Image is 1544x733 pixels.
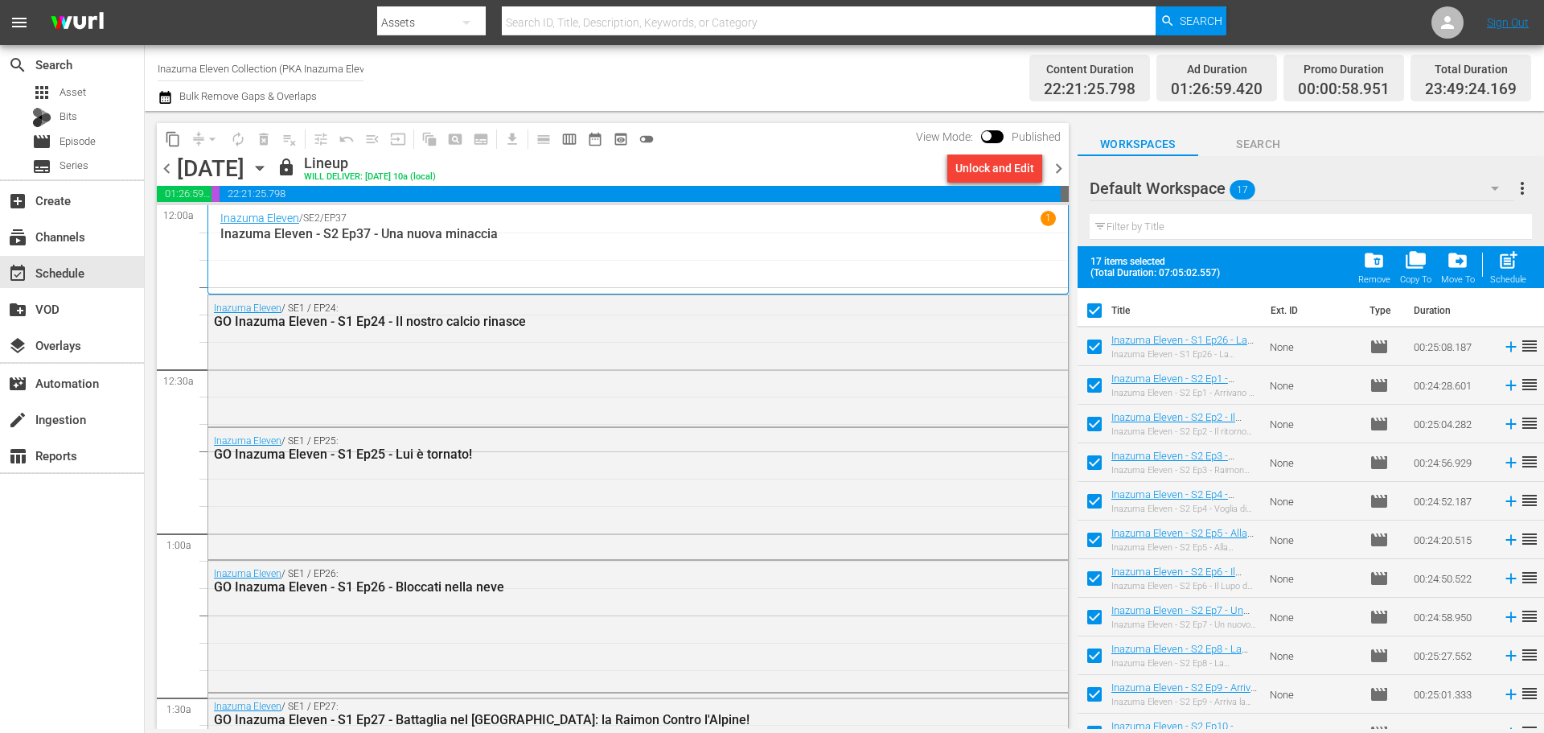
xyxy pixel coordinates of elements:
[277,126,302,152] span: Clear Lineup
[60,158,88,174] span: Series
[1111,388,1257,398] div: Inazuma Eleven - S2 Ep1 - Arrivano gli alieni!
[1513,169,1532,208] button: more_vert
[1263,327,1363,366] td: None
[1090,256,1227,267] span: 17 items selected
[1407,443,1496,482] td: 00:24:56.929
[214,435,281,447] a: Inazuma Eleven
[1502,454,1520,472] svg: Add to Schedule
[10,13,29,32] span: menu
[177,155,244,182] div: [DATE]
[8,410,27,430] span: Ingestion
[1111,411,1242,435] a: Inazuma Eleven - S2 Ep2 - Il ritorno della Raimon
[8,374,27,393] span: Automation
[1111,465,1257,476] div: Inazuma Eleven - S2 Ep3 - Raimon VS Secret Service
[1263,675,1363,714] td: None
[1502,686,1520,703] svg: Add to Schedule
[494,123,525,154] span: Download as CSV
[1298,80,1390,99] span: 00:00:58.951
[211,186,220,202] span: 00:00:58.951
[955,154,1034,183] div: Unlock and Edit
[385,126,411,152] span: Update Metadata from Key Asset
[1395,245,1436,290] button: Copy To
[157,186,211,202] span: 01:26:59.420
[1436,245,1480,290] button: Move To
[32,108,51,127] div: Bits
[1111,504,1257,514] div: Inazuma Eleven - S2 Ep4 - Voglia di riscatto
[214,712,975,727] div: GO Inazuma Eleven - S1 Ep27 - Battaglia nel [GEOGRAPHIC_DATA]: la Raimon Contro l'Alpine!
[1369,414,1389,434] span: Episode
[1263,521,1363,559] td: None
[8,228,27,247] span: Channels
[1111,426,1257,437] div: Inazuma Eleven - S2 Ep2 - Il ritorno della Raimon
[1520,375,1539,394] span: reorder
[1171,58,1263,80] div: Ad Duration
[1520,568,1539,587] span: reorder
[214,303,281,314] a: Inazuma Eleven
[1520,491,1539,510] span: reorder
[639,131,655,147] span: toggle_off
[8,300,27,319] span: VOD
[634,126,659,152] span: 24 hours Lineup View is OFF
[1111,450,1234,474] a: Inazuma Eleven - S2 Ep3 - Raimon VS Secret Service
[324,212,347,224] p: EP37
[220,186,1061,202] span: 22:21:25.798
[1502,377,1520,394] svg: Add to Schedule
[186,126,225,152] span: Remove Gaps & Overlaps
[1407,366,1496,405] td: 00:24:28.601
[411,123,442,154] span: Refresh All Search Blocks
[1111,620,1257,630] div: Inazuma Eleven - S2 Ep7 - Un nuovo tipo di allenamento!
[157,159,177,179] span: chevron_left
[60,84,86,101] span: Asset
[1090,267,1227,278] span: (Total Duration: 07:05:02.557)
[214,303,975,329] div: / SE1 / EP24:
[1502,492,1520,510] svg: Add to Schedule
[442,126,468,152] span: Create Search Block
[1045,212,1051,224] p: 1
[303,212,324,224] p: SE2 /
[1369,646,1389,665] span: Episode
[1395,245,1436,290] span: Copy Item To Workspace
[1405,249,1427,271] span: folder_copy
[1369,376,1389,395] span: Episode
[359,126,385,152] span: Fill episodes with ad slates
[587,131,603,147] span: date_range_outlined
[1407,327,1496,366] td: 00:25:08.187
[304,154,436,172] div: Lineup
[1111,349,1257,360] div: Inazuma Eleven - S1 Ep26 - La grande partita
[613,131,629,147] span: preview_outlined
[32,83,51,102] span: Asset
[1111,682,1257,706] a: Inazuma Eleven - S2 Ep9 - Arriva la Epsilon
[8,56,27,75] span: Search
[214,701,975,727] div: / SE1 / EP27:
[1263,559,1363,598] td: None
[1487,16,1529,29] a: Sign Out
[1407,482,1496,521] td: 00:24:52.187
[1353,245,1395,290] button: Remove
[1369,337,1389,356] span: Episode
[1520,336,1539,356] span: reorder
[1111,643,1248,667] a: Inazuma Eleven - S2 Ep8 - La riscossa della Raimon!
[1485,245,1531,290] button: Schedule
[251,126,277,152] span: Select an event to delete
[1400,274,1431,285] div: Copy To
[1049,159,1069,179] span: chevron_right
[1230,173,1255,207] span: 17
[1369,492,1389,511] span: Episode
[1044,58,1135,80] div: Content Duration
[1407,521,1496,559] td: 00:24:20.515
[32,157,51,176] span: Series
[1490,274,1526,285] div: Schedule
[525,123,556,154] span: Day Calendar View
[8,191,27,211] span: Create
[214,568,975,595] div: / SE1 / EP26:
[1520,452,1539,472] span: reorder
[1111,373,1234,397] a: Inazuma Eleven - S2 Ep1 - Arrivano gli alieni!
[1520,684,1539,703] span: reorder
[1078,134,1198,154] span: Workspaces
[8,264,27,283] span: Schedule
[334,126,359,152] span: Revert to Primary Episode
[1425,80,1517,99] span: 23:49:24.169
[214,579,975,595] div: GO Inazuma Eleven - S1 Ep26 - Bloccati nella neve
[1407,598,1496,636] td: 00:24:58.950
[1111,334,1254,358] a: Inazuma Eleven - S1 Ep26 - La grande partita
